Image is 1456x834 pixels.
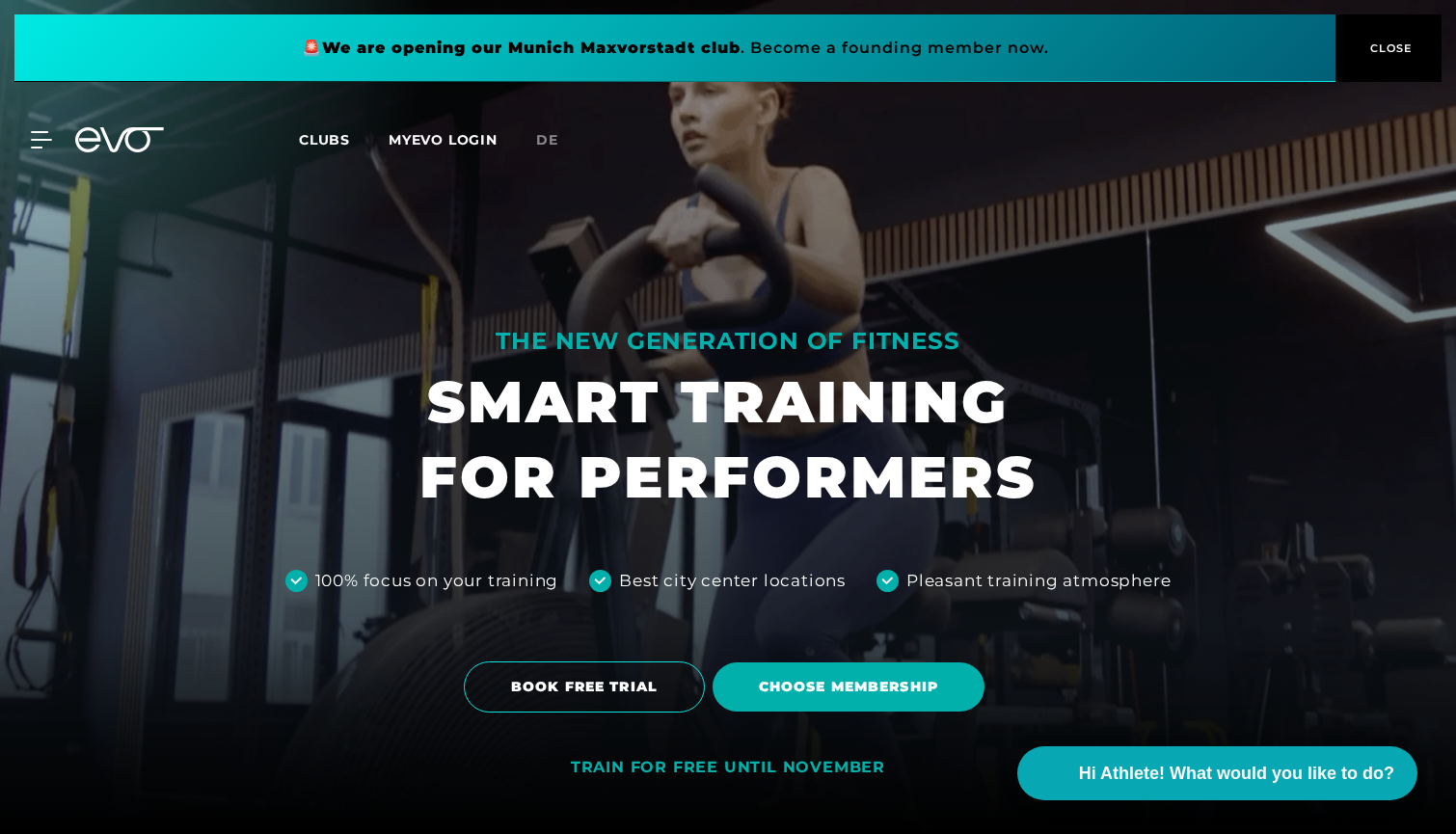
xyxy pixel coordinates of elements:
a: de [536,129,581,151]
a: Choose membership [713,648,992,726]
h1: SMART TRAINING FOR PERFORMERS [419,364,1037,515]
a: BOOK FREE TRIAL [464,647,713,727]
div: TRAIN FOR FREE UNTIL NOVEMBER [571,758,885,778]
div: Best city center locations [619,569,846,594]
button: Hi Athlete! What would you like to do? [1017,746,1417,800]
a: MYEVO LOGIN [389,131,498,148]
span: Choose membership [759,677,938,697]
span: BOOK FREE TRIAL [511,677,658,697]
div: Pleasant training atmosphere [906,569,1171,594]
span: Clubs [299,131,350,148]
a: Clubs [299,130,389,148]
div: 100% focus on your training [315,569,559,594]
span: Hi Athlete! What would you like to do? [1079,761,1394,787]
button: CLOSE [1335,14,1442,82]
span: CLOSE [1365,40,1413,57]
span: de [536,131,558,148]
div: THE NEW GENERATION OF FITNESS [419,326,1037,357]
